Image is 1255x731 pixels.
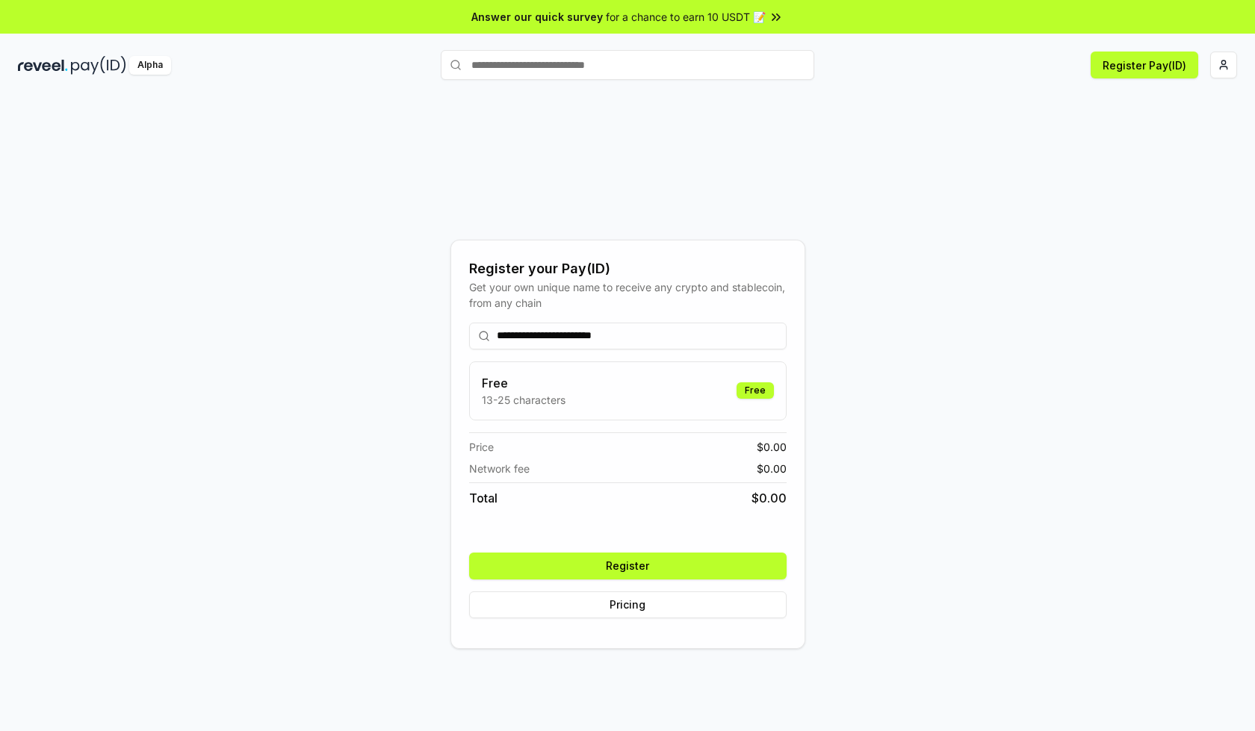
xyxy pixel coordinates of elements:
img: reveel_dark [18,56,68,75]
p: 13-25 characters [482,392,565,408]
span: $ 0.00 [757,461,787,476]
span: Total [469,489,498,507]
span: for a chance to earn 10 USDT 📝 [606,9,766,25]
button: Register [469,553,787,579]
span: Network fee [469,461,530,476]
h3: Free [482,374,565,392]
button: Register Pay(ID) [1091,52,1198,78]
span: $ 0.00 [757,439,787,455]
div: Free [737,382,774,399]
img: pay_id [71,56,126,75]
span: Price [469,439,494,455]
span: Answer our quick survey [471,9,603,25]
span: $ 0.00 [752,489,787,507]
button: Pricing [469,591,787,618]
div: Alpha [129,56,171,75]
div: Register your Pay(ID) [469,258,787,279]
div: Get your own unique name to receive any crypto and stablecoin, from any chain [469,279,787,311]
